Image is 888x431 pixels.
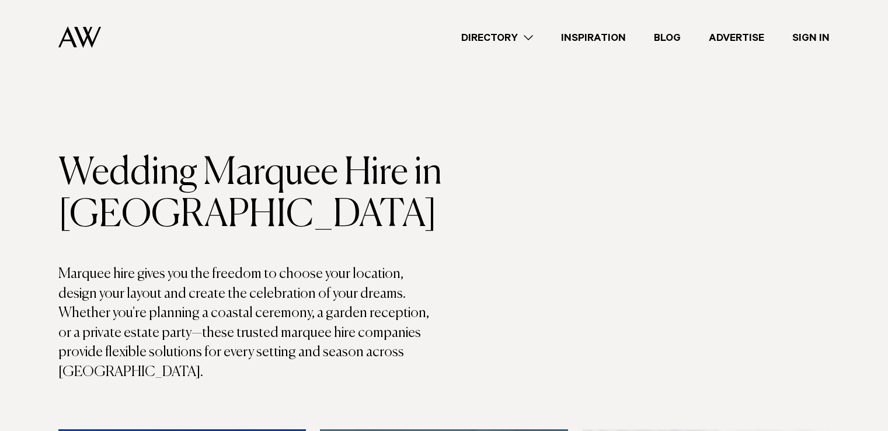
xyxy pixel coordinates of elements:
img: Auckland Weddings Logo [58,26,101,48]
a: Sign In [778,30,844,46]
p: Marquee hire gives you the freedom to choose your location, design your layout and create the cel... [58,265,444,383]
a: Advertise [695,30,778,46]
a: Blog [640,30,695,46]
a: Directory [447,30,547,46]
a: Inspiration [547,30,640,46]
h1: Wedding Marquee Hire in [GEOGRAPHIC_DATA] [58,152,444,237]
